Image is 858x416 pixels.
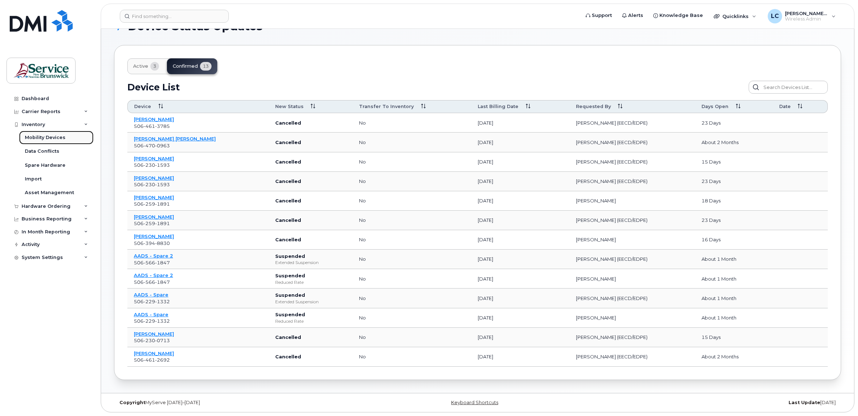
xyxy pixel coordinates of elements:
[569,191,695,211] td: [PERSON_NAME]
[471,152,569,172] td: [DATE]
[695,133,773,152] td: about 2 months
[709,9,761,23] div: Quicklinks
[275,279,346,285] div: Reduced Rate
[155,123,170,129] span: 3785
[150,62,159,71] span: 3
[695,152,773,172] td: 15 days
[353,113,471,133] td: no
[569,328,695,347] td: [PERSON_NAME] (EECD/EDPE)
[269,152,353,172] td: Cancelled
[478,103,518,110] span: Last Billing Date
[353,328,471,347] td: no
[695,211,773,230] td: 23 days
[695,308,773,328] td: about 1 month
[144,143,155,148] span: 470
[353,152,471,172] td: no
[144,337,155,343] span: 230
[353,288,471,308] td: no
[134,156,174,161] a: [PERSON_NAME]
[144,220,155,226] span: 259
[144,299,155,304] span: 229
[695,113,773,133] td: 23 days
[120,10,229,23] input: Find something...
[144,162,155,168] span: 230
[471,191,569,211] td: [DATE]
[353,269,471,288] td: no
[134,350,174,356] a: [PERSON_NAME]
[134,279,170,285] span: 506
[451,400,498,405] a: Keyboard Shortcuts
[695,288,773,308] td: about 1 month
[155,337,170,343] span: 0713
[695,269,773,288] td: about 1 month
[471,230,569,250] td: [DATE]
[269,288,353,308] td: Suspended
[269,269,353,288] td: Suspended
[353,250,471,269] td: no
[628,12,643,19] span: Alerts
[269,191,353,211] td: Cancelled
[353,211,471,230] td: no
[119,400,145,405] strong: Copyright
[134,182,170,187] span: 506
[134,331,174,337] a: [PERSON_NAME]
[353,172,471,191] td: no
[569,308,695,328] td: [PERSON_NAME]
[134,103,151,110] span: Device
[269,250,353,269] td: Suspended
[134,123,170,129] span: 506
[144,201,155,207] span: 259
[471,211,569,230] td: [DATE]
[749,81,828,94] input: Search Devices List...
[134,318,170,324] span: 506
[144,182,155,187] span: 230
[592,12,612,19] span: Support
[134,240,170,246] span: 506
[134,194,174,200] a: [PERSON_NAME]
[353,230,471,250] td: no
[275,103,304,110] span: New Status
[144,260,155,265] span: 566
[695,250,773,269] td: about 1 month
[275,318,346,324] div: Reduced Rate
[134,253,173,259] a: AADS - Spare 2
[471,347,569,367] td: [DATE]
[702,103,728,110] span: Days Open
[134,260,170,265] span: 506
[269,172,353,191] td: Cancelled
[569,269,695,288] td: [PERSON_NAME]
[569,152,695,172] td: [PERSON_NAME] (EECD/EDPE)
[155,162,170,168] span: 1593
[134,162,170,168] span: 506
[134,357,170,363] span: 506
[353,133,471,152] td: no
[155,143,170,148] span: 0963
[576,103,611,110] span: Requested By
[134,337,170,343] span: 506
[569,347,695,367] td: [PERSON_NAME] (EECD/EDPE)
[269,230,353,250] td: Cancelled
[144,279,155,285] span: 566
[269,308,353,328] td: Suspended
[569,113,695,133] td: [PERSON_NAME] (EECD/EDPE)
[134,220,170,226] span: 506
[269,347,353,367] td: Cancelled
[155,182,170,187] span: 1593
[144,123,155,129] span: 461
[155,201,170,207] span: 1891
[155,220,170,226] span: 1891
[269,113,353,133] td: Cancelled
[695,328,773,347] td: 15 days
[695,230,773,250] td: 16 days
[134,233,174,239] a: [PERSON_NAME]
[471,269,569,288] td: [DATE]
[134,201,170,207] span: 506
[353,308,471,328] td: no
[695,172,773,191] td: 23 days
[471,288,569,308] td: [DATE]
[779,103,791,110] span: Date
[269,328,353,347] td: Cancelled
[471,133,569,152] td: [DATE]
[789,400,820,405] strong: Last Update
[134,116,174,122] a: [PERSON_NAME]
